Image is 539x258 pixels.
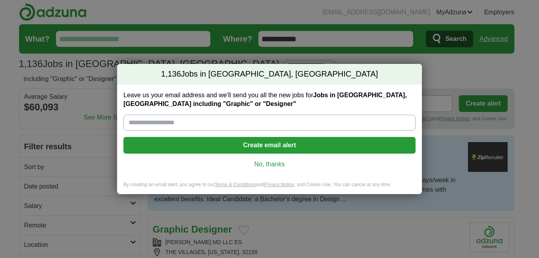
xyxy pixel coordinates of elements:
[161,69,181,80] span: 1,136
[117,181,422,194] div: By creating an email alert, you agree to our and , and Cookie Use. You can cancel at any time.
[214,182,256,187] a: Terms & Conditions
[123,137,416,154] button: Create email alert
[117,64,422,85] h2: Jobs in [GEOGRAPHIC_DATA], [GEOGRAPHIC_DATA]
[123,91,416,108] label: Leave us your email address and we'll send you all the new jobs for
[264,182,295,187] a: Privacy Notice
[130,160,409,169] a: No, thanks
[123,92,407,107] strong: Jobs in [GEOGRAPHIC_DATA], [GEOGRAPHIC_DATA] including "Graphic" or "Designer"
